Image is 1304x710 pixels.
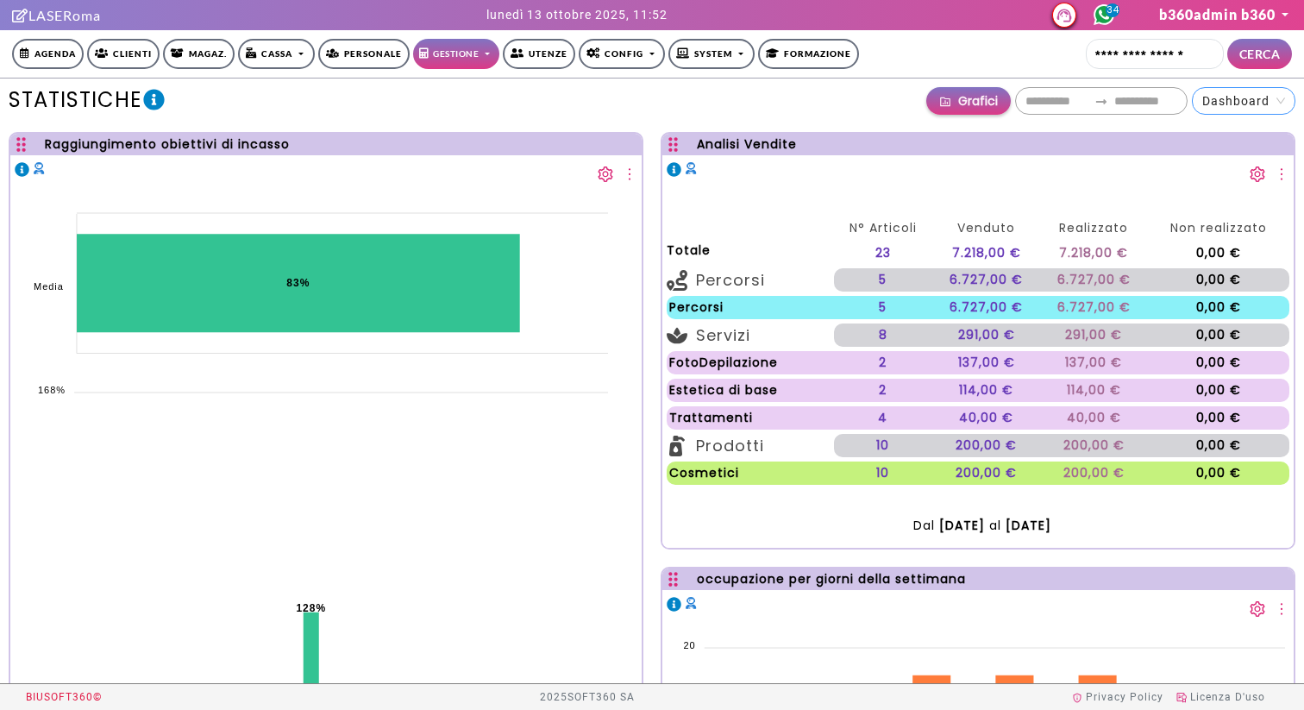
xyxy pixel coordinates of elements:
[926,87,1011,115] button: Grafici
[1250,601,1265,617] span: setting
[598,160,613,183] button: setting
[1176,691,1265,703] a: Licenza D'uso
[486,6,668,24] div: lunedì 13 ottobre 2025, 11:52
[12,9,28,22] i: Clicca per andare alla pagina di firma
[932,219,1040,237] th: Venduto
[669,354,831,372] div: FotoDepilazione
[1040,379,1148,402] td: 114,00 €
[834,268,932,292] td: 5
[1196,298,1241,316] span: 0,00 €
[1148,219,1289,237] th: Non realizzato
[697,570,966,588] div: occupazione per giorni della settimana
[622,167,637,182] span: more
[932,434,1040,457] td: 200,00 €
[669,298,831,317] div: Percorsi
[1190,691,1265,703] span: Licenza D'uso
[1250,160,1265,183] button: setting
[622,160,637,183] button: more
[683,640,695,650] tspan: 20
[667,242,834,264] td: Totale
[9,85,141,114] span: statistiche
[1040,219,1148,237] th: Realizzato
[667,324,834,347] div: Servizi
[1196,381,1241,399] span: 0,00 €
[1040,462,1148,485] td: 200,00 €
[87,39,160,69] a: Clienti
[932,379,1040,402] td: 114,00 €
[1040,351,1148,374] td: 137,00 €
[45,135,290,154] div: Raggiungimento obiettivi di incasso
[579,39,666,69] a: Config
[669,381,831,399] div: Estetica di base
[697,135,797,154] div: Analisi Vendite
[1086,39,1224,69] input: Cerca cliente...
[318,39,410,69] a: Personale
[1040,242,1148,264] td: 7.218,00 €
[540,684,635,710] div: 2025 SOFT360 SA
[1040,434,1148,457] td: 200,00 €
[12,39,84,69] a: Agenda
[503,39,575,69] a: Utenze
[413,39,499,69] a: Gestione
[1250,167,1265,182] span: setting
[834,324,932,347] td: 8
[932,324,1040,347] td: 291,00 €
[939,517,985,534] span: [DATE]
[1040,324,1148,347] td: 291,00 €
[163,39,235,69] a: Magaz.
[834,379,932,402] td: 2
[834,242,932,264] td: 23
[834,351,932,374] td: 2
[1196,271,1241,288] span: 0,00 €
[932,296,1040,319] td: 6.727,00 €
[932,242,1040,264] td: 7.218,00 €
[38,385,66,395] tspan: 168%
[932,462,1040,485] td: 200,00 €
[668,39,755,69] a: SYSTEM
[1006,517,1051,534] span: [DATE]
[12,7,101,23] a: LASERoma
[1196,354,1241,371] span: 0,00 €
[985,517,1006,534] span: al
[598,167,613,182] span: setting
[1072,691,1163,703] a: Privacy Policy
[834,462,932,485] td: 10
[1250,594,1265,618] button: setting
[1196,326,1241,343] span: 0,00 €
[1274,594,1289,618] button: more
[1196,244,1241,261] span: 0,00 €
[1274,601,1289,617] span: more
[1227,39,1293,69] button: CERCA
[1196,409,1241,426] span: 0,00 €
[1040,406,1148,430] td: 40,00 €
[667,268,834,292] div: Percorsi
[932,406,1040,430] td: 40,00 €
[669,464,831,482] div: Cosmetici
[1196,464,1241,481] span: 0,00 €
[932,351,1040,374] td: 137,00 €
[1202,88,1285,114] span: Dashboard
[1086,691,1163,703] span: Privacy Policy
[1106,3,1119,17] span: 34
[834,219,932,237] th: N° Articoli
[669,409,831,427] div: Trattamenti
[958,91,998,110] span: Grafici
[1159,6,1292,22] a: b360admin b360
[913,517,939,535] span: dal
[834,406,932,430] td: 4
[834,296,932,319] td: 5
[667,434,834,457] div: Prodotti
[1274,167,1289,182] span: more
[238,39,315,69] a: Cassa
[834,434,932,457] td: 10
[932,268,1040,292] td: 6.727,00 €
[758,39,859,69] a: Formazione
[26,691,102,703] span: BIUSOFT360 ©
[1274,160,1289,183] button: more
[1040,296,1148,319] td: 6.727,00 €
[1196,437,1241,454] span: 0,00 €
[34,281,64,292] tspan: Media
[1040,268,1148,292] td: 6.727,00 €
